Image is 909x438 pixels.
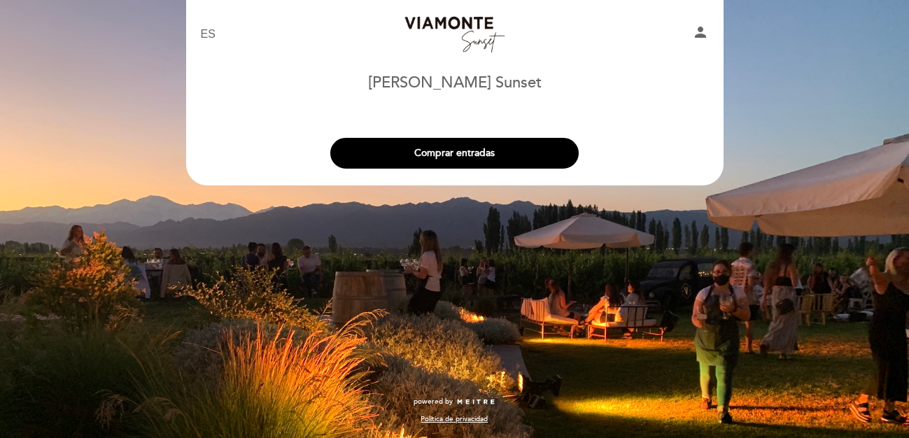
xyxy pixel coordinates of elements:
[456,399,496,406] img: MEITRE
[367,15,542,54] a: Bodega [PERSON_NAME] Sunset
[421,414,488,424] a: Política de privacidad
[414,397,453,407] span: powered by
[330,138,579,169] button: Comprar entradas
[692,24,709,41] i: person
[692,24,709,45] button: person
[368,75,542,92] h1: [PERSON_NAME] Sunset
[414,397,496,407] a: powered by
